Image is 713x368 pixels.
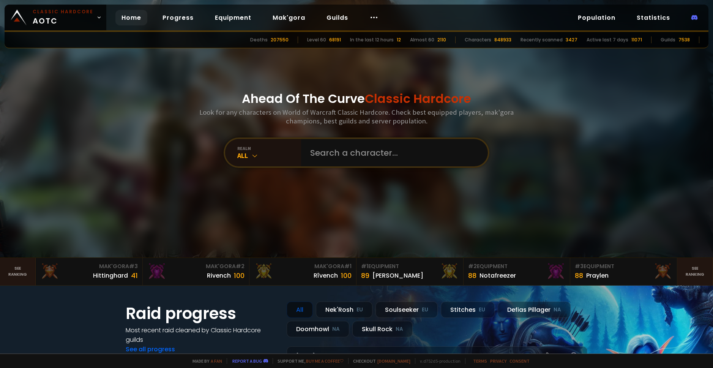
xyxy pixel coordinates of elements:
[316,302,372,318] div: Nek'Rosh
[437,36,446,43] div: 2110
[510,358,530,364] a: Consent
[33,8,93,27] span: AOTC
[273,358,344,364] span: Support me,
[361,270,369,281] div: 89
[126,345,175,354] a: See all progress
[566,36,577,43] div: 3427
[465,36,491,43] div: Characters
[156,10,200,25] a: Progress
[341,270,352,281] div: 100
[521,36,563,43] div: Recently scanned
[479,306,485,314] small: EU
[464,258,571,285] a: #2Equipment88Notafreezer
[570,258,677,285] a: #3Equipment88Praylen
[397,36,401,43] div: 12
[441,302,495,318] div: Stitches
[631,36,642,43] div: 11071
[352,321,413,337] div: Skull Rock
[356,306,363,314] small: EU
[306,139,479,166] input: Search a character...
[361,262,368,270] span: # 1
[271,36,289,43] div: 207550
[254,262,352,270] div: Mak'Gora
[250,36,268,43] div: Deaths
[661,36,675,43] div: Guilds
[348,358,410,364] span: Checkout
[677,258,713,285] a: Seeranking
[267,10,311,25] a: Mak'gora
[287,346,587,366] a: [DATE]zgpetri on godDefias Pillager8 /90
[480,271,516,280] div: Notafreezer
[129,262,138,270] span: # 3
[422,306,428,314] small: EU
[377,358,410,364] a: [DOMAIN_NAME]
[40,262,138,270] div: Mak'Gora
[287,302,313,318] div: All
[242,90,471,108] h1: Ahead Of The Curve
[473,358,487,364] a: Terms
[211,358,222,364] a: a fan
[494,36,511,43] div: 848933
[237,151,301,160] div: All
[586,271,609,280] div: Praylen
[5,5,106,30] a: Classic HardcoreAOTC
[415,358,461,364] span: v. d752d5 - production
[143,258,250,285] a: Mak'Gora#2Rivench100
[236,262,245,270] span: # 2
[410,36,434,43] div: Almost 60
[468,262,566,270] div: Equipment
[196,108,517,125] h3: Look for any characters on World of Warcraft Classic Hardcore. Check best equipped players, mak'g...
[232,358,262,364] a: Report a bug
[320,10,354,25] a: Guilds
[188,358,222,364] span: Made by
[587,36,628,43] div: Active last 7 days
[344,262,352,270] span: # 1
[365,90,471,107] span: Classic Hardcore
[329,36,341,43] div: 68191
[490,358,506,364] a: Privacy
[93,271,128,280] div: Hittinghard
[33,8,93,15] small: Classic Hardcore
[131,270,138,281] div: 41
[237,145,301,151] div: realm
[36,258,143,285] a: Mak'Gora#3Hittinghard41
[372,271,423,280] div: [PERSON_NAME]
[375,302,438,318] div: Soulseeker
[678,36,690,43] div: 7538
[631,10,676,25] a: Statistics
[249,258,356,285] a: Mak'Gora#1Rîvench100
[147,262,245,270] div: Mak'Gora
[572,10,622,25] a: Population
[314,271,338,280] div: Rîvench
[332,325,340,333] small: NA
[575,262,672,270] div: Equipment
[498,302,571,318] div: Defias Pillager
[307,36,326,43] div: Level 60
[554,306,561,314] small: NA
[356,258,464,285] a: #1Equipment89[PERSON_NAME]
[126,302,278,325] h1: Raid progress
[209,10,257,25] a: Equipment
[306,358,344,364] a: Buy me a coffee
[207,271,231,280] div: Rivench
[575,262,584,270] span: # 3
[234,270,245,281] div: 100
[468,262,477,270] span: # 2
[575,270,583,281] div: 88
[396,325,403,333] small: NA
[115,10,147,25] a: Home
[468,270,476,281] div: 88
[350,36,394,43] div: In the last 12 hours
[126,325,278,344] h4: Most recent raid cleaned by Classic Hardcore guilds
[287,321,349,337] div: Doomhowl
[361,262,459,270] div: Equipment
